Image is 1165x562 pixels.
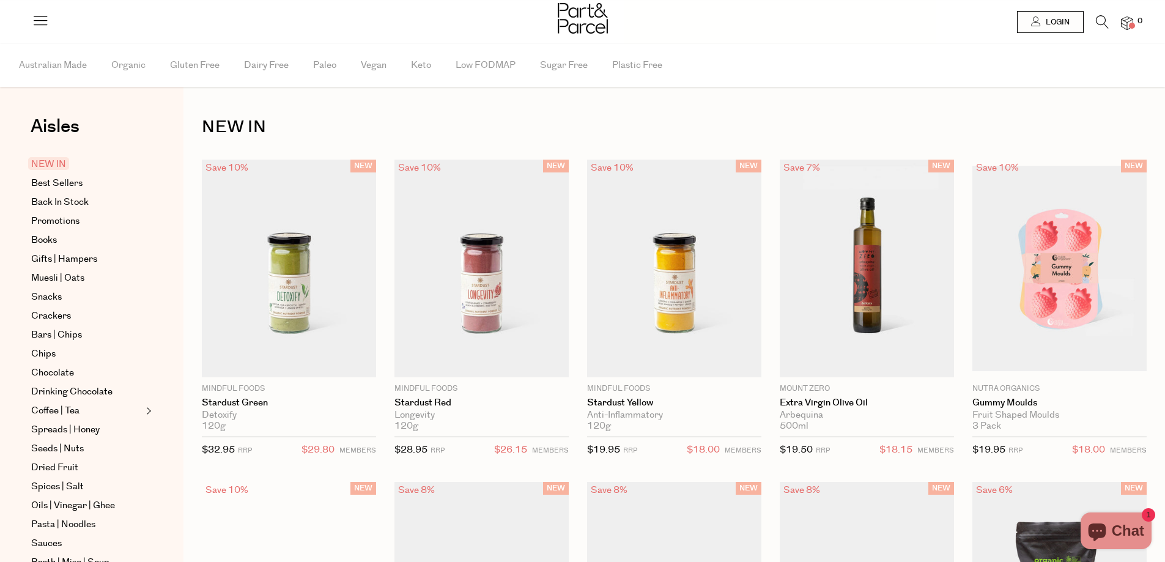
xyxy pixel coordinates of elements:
span: Dairy Free [244,44,289,87]
span: Chips [31,347,56,361]
a: 0 [1121,17,1133,29]
span: 500ml [780,421,808,432]
span: Gifts | Hampers [31,252,97,267]
span: $18.15 [879,442,912,458]
span: Sauces [31,536,62,551]
span: 120g [587,421,611,432]
div: Fruit Shaped Moulds [972,410,1147,421]
span: $32.95 [202,443,235,456]
div: Save 8% [587,482,631,498]
small: RRP [623,446,637,455]
small: RRP [1008,446,1023,455]
span: Back In Stock [31,195,89,210]
span: NEW [543,482,569,495]
span: NEW [928,482,954,495]
span: NEW [1121,160,1147,172]
a: Seeds | Nuts [31,442,142,456]
a: Back In Stock [31,195,142,210]
p: Mindful Foods [587,383,761,394]
a: Spices | Salt [31,479,142,494]
span: 0 [1134,16,1145,27]
img: Part&Parcel [558,3,608,34]
span: $19.95 [587,443,620,456]
span: $26.15 [494,442,527,458]
a: Snacks [31,290,142,305]
a: Stardust Yellow [587,397,761,409]
span: Snacks [31,290,62,305]
span: Oils | Vinegar | Ghee [31,498,115,513]
span: NEW [928,160,954,172]
span: Aisles [31,113,80,140]
span: Best Sellers [31,176,83,191]
img: Gummy Moulds [972,166,1147,371]
div: Save 6% [972,482,1016,498]
a: Bars | Chips [31,328,142,342]
a: Books [31,233,142,248]
span: 3 Pack [972,421,1001,432]
a: Aisles [31,117,80,148]
div: Save 10% [202,482,252,498]
span: Sugar Free [540,44,588,87]
span: Coffee | Tea [31,404,80,418]
span: Gluten Free [170,44,220,87]
img: Stardust Red [394,160,569,377]
small: RRP [238,446,252,455]
span: Muesli | Oats [31,271,84,286]
small: MEMBERS [1110,446,1147,455]
small: MEMBERS [917,446,954,455]
span: $29.80 [301,442,335,458]
a: Gummy Moulds [972,397,1147,409]
span: Crackers [31,309,71,324]
span: Paleo [313,44,336,87]
button: Expand/Collapse Coffee | Tea [143,404,152,418]
p: Nutra Organics [972,383,1147,394]
div: Save 10% [587,160,637,176]
a: Oils | Vinegar | Ghee [31,498,142,513]
span: Dried Fruit [31,460,78,475]
span: NEW [350,482,376,495]
span: Plastic Free [612,44,662,87]
span: NEW [350,160,376,172]
span: $28.95 [394,443,427,456]
small: MEMBERS [725,446,761,455]
span: Login [1043,17,1070,28]
a: Login [1017,11,1084,33]
a: Crackers [31,309,142,324]
span: Promotions [31,214,80,229]
small: RRP [431,446,445,455]
div: Longevity [394,410,569,421]
a: Gifts | Hampers [31,252,142,267]
span: Organic [111,44,146,87]
span: Seeds | Nuts [31,442,84,456]
a: Chips [31,347,142,361]
a: Coffee | Tea [31,404,142,418]
span: Low FODMAP [456,44,516,87]
span: NEW IN [28,157,69,170]
span: NEW [736,160,761,172]
inbox-online-store-chat: Shopify online store chat [1077,512,1155,552]
div: Save 7% [780,160,824,176]
img: Stardust Yellow [587,160,761,377]
a: NEW IN [31,157,142,172]
span: NEW [543,160,569,172]
div: Anti-Inflammatory [587,410,761,421]
small: MEMBERS [339,446,376,455]
span: $18.00 [687,442,720,458]
span: Keto [411,44,431,87]
a: Chocolate [31,366,142,380]
a: Extra Virgin Olive Oil [780,397,954,409]
span: $18.00 [1072,442,1105,458]
a: Dried Fruit [31,460,142,475]
span: Spreads | Honey [31,423,100,437]
small: MEMBERS [532,446,569,455]
span: Bars | Chips [31,328,82,342]
div: Save 10% [394,160,445,176]
a: Drinking Chocolate [31,385,142,399]
p: Mount Zero [780,383,954,394]
a: Stardust Green [202,397,376,409]
div: Save 10% [972,160,1023,176]
p: Mindful Foods [202,383,376,394]
p: Mindful Foods [394,383,569,394]
a: Muesli | Oats [31,271,142,286]
span: Vegan [361,44,386,87]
